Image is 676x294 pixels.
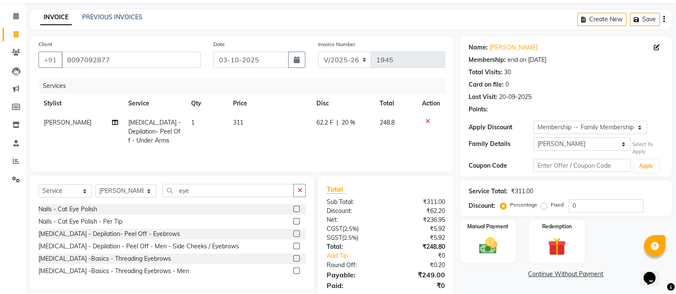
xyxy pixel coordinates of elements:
[233,119,243,126] span: 311
[505,80,509,89] div: 0
[38,205,97,214] div: Nails - Cat Eye Polish
[320,215,386,224] div: Net:
[469,68,502,77] div: Total Visits:
[320,242,386,251] div: Total:
[499,93,531,102] div: 20-09-2025
[40,10,72,25] a: INVOICE
[462,270,670,279] a: Continue Without Payment
[511,187,533,196] div: ₹311.00
[213,41,225,48] label: Date
[44,119,92,126] span: [PERSON_NAME]
[386,233,452,242] div: ₹5.92
[38,242,239,251] div: [MEDICAL_DATA] - Depilation - Peel Off - Men - Side Cheeks / Eyebrows
[311,94,375,113] th: Disc
[326,225,342,233] span: CGST
[316,118,333,127] span: 62.2 F
[510,201,537,209] label: Percentage
[469,93,497,102] div: Last Visit:
[228,94,311,113] th: Price
[320,280,386,291] div: Paid:
[320,270,386,280] div: Payable:
[38,230,180,239] div: [MEDICAL_DATA] - Depilation- Peel Off - Eyebrows
[634,160,658,172] button: Apply
[508,55,546,64] div: end on [DATE]
[38,267,189,276] div: [MEDICAL_DATA] -Basics - Threading Eyebrows - Men
[417,94,445,113] th: Action
[386,280,452,291] div: ₹0
[386,270,452,280] div: ₹249.00
[469,43,488,52] div: Name:
[320,198,386,207] div: Sub Total:
[542,223,572,230] label: Redemption
[469,80,504,89] div: Card on file:
[473,236,502,256] img: _cash.svg
[38,52,62,68] button: +91
[38,217,122,226] div: Nails - Cat Eye Polish - Per Tip
[490,43,537,52] a: [PERSON_NAME]
[343,234,356,241] span: 2.5%
[533,159,631,172] input: Enter Offer / Coupon Code
[386,207,452,215] div: ₹62.20
[326,234,342,242] span: SGST
[186,94,228,113] th: Qty
[123,94,186,113] th: Service
[380,119,395,126] span: 248.8
[469,187,508,196] div: Service Total:
[469,55,506,64] div: Membership:
[38,41,52,48] label: Client
[337,118,338,127] span: |
[82,13,142,21] a: PREVIOUS INVOICES
[386,242,452,251] div: ₹248.80
[397,251,452,260] div: ₹0
[386,224,452,233] div: ₹5.92
[632,141,663,155] div: Select To Apply
[467,223,508,230] label: Manual Payment
[38,94,123,113] th: Stylist
[62,52,201,68] input: Search by Name/Mobile/Email/Code
[469,161,534,170] div: Coupon Code
[469,201,495,210] div: Discount:
[386,215,452,224] div: ₹236.95
[39,78,452,94] div: Services
[162,184,294,197] input: Search or Scan
[375,94,417,113] th: Total
[551,201,564,209] label: Fixed
[320,233,386,242] div: ( )
[577,13,626,26] button: Create New
[386,198,452,207] div: ₹311.00
[469,140,534,148] div: Family Details
[640,260,667,285] iframe: chat widget
[320,261,386,270] div: Round Off:
[542,236,571,258] img: _gift.svg
[38,254,171,263] div: [MEDICAL_DATA] -Basics - Threading Eyebrows
[469,105,488,114] div: Points:
[318,41,355,48] label: Invoice Number
[342,118,355,127] span: 20 %
[344,225,357,232] span: 2.5%
[469,123,534,132] div: Apply Discount
[326,185,346,194] span: Total
[128,119,181,144] span: [MEDICAL_DATA] - Depilation- Peel Off - Under Arms
[320,251,396,260] a: Add Tip
[191,119,195,126] span: 1
[320,207,386,215] div: Discount:
[386,261,452,270] div: ₹0.20
[504,68,511,77] div: 30
[320,224,386,233] div: ( )
[630,13,660,26] button: Save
